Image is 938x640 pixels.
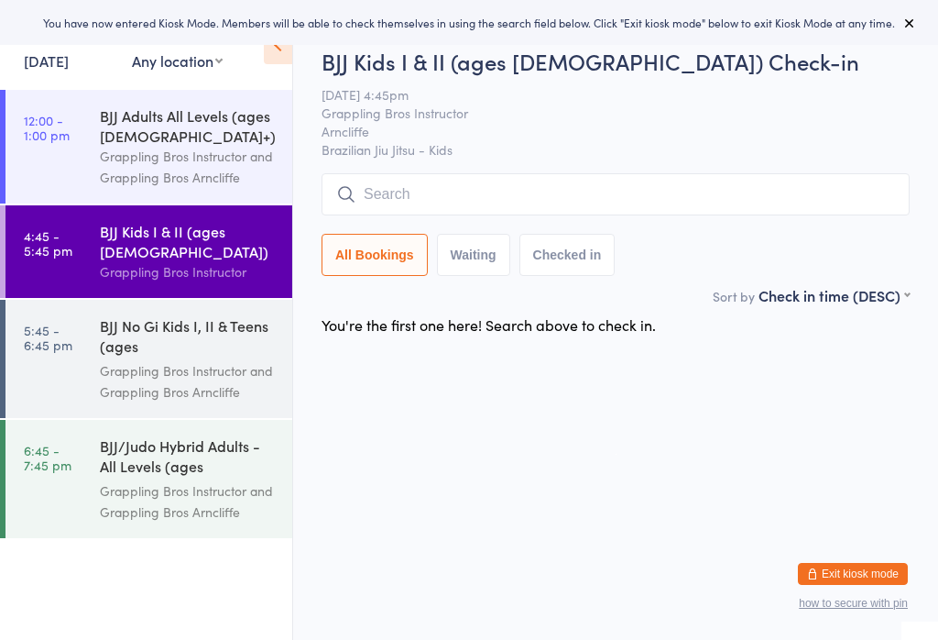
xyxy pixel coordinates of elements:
[798,563,908,585] button: Exit kiosk mode
[24,50,69,71] a: [DATE]
[758,285,910,305] div: Check in time (DESC)
[100,360,277,403] div: Grappling Bros Instructor and Grappling Bros Arncliffe
[322,314,656,335] div: You're the first one here! Search above to check in.
[24,323,72,352] time: 5:45 - 6:45 pm
[24,228,72,258] time: 4:45 - 5:45 pm
[100,146,277,188] div: Grappling Bros Instructor and Grappling Bros Arncliffe
[799,597,908,610] button: how to secure with pin
[322,104,881,122] span: Grappling Bros Instructor
[5,205,292,298] a: 4:45 -5:45 pmBJJ Kids I & II (ages [DEMOGRAPHIC_DATA])Grappling Bros Instructor
[322,140,910,159] span: Brazilian Jiu Jitsu - Kids
[100,315,277,360] div: BJJ No Gi Kids I, II & Teens (ages [DEMOGRAPHIC_DATA])
[322,85,881,104] span: [DATE] 4:45pm
[132,50,223,71] div: Any location
[5,90,292,204] a: 12:00 -1:00 pmBJJ Adults All Levels (ages [DEMOGRAPHIC_DATA]+)Grappling Bros Instructor and Grapp...
[5,300,292,418] a: 5:45 -6:45 pmBJJ No Gi Kids I, II & Teens (ages [DEMOGRAPHIC_DATA])Grappling Bros Instructor and ...
[322,46,910,76] h2: BJJ Kids I & II (ages [DEMOGRAPHIC_DATA]) Check-in
[100,221,277,261] div: BJJ Kids I & II (ages [DEMOGRAPHIC_DATA])
[713,287,755,305] label: Sort by
[24,443,71,472] time: 6:45 - 7:45 pm
[100,105,277,146] div: BJJ Adults All Levels (ages [DEMOGRAPHIC_DATA]+)
[322,234,428,276] button: All Bookings
[322,122,881,140] span: Arncliffe
[29,15,909,30] div: You have now entered Kiosk Mode. Members will be able to check themselves in using the search fie...
[100,480,277,523] div: Grappling Bros Instructor and Grappling Bros Arncliffe
[100,261,277,282] div: Grappling Bros Instructor
[100,436,277,480] div: BJJ/Judo Hybrid Adults - All Levels (ages [DEMOGRAPHIC_DATA]+)
[437,234,510,276] button: Waiting
[519,234,616,276] button: Checked in
[5,420,292,538] a: 6:45 -7:45 pmBJJ/Judo Hybrid Adults - All Levels (ages [DEMOGRAPHIC_DATA]+)Grappling Bros Instruc...
[322,173,910,215] input: Search
[24,113,70,142] time: 12:00 - 1:00 pm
